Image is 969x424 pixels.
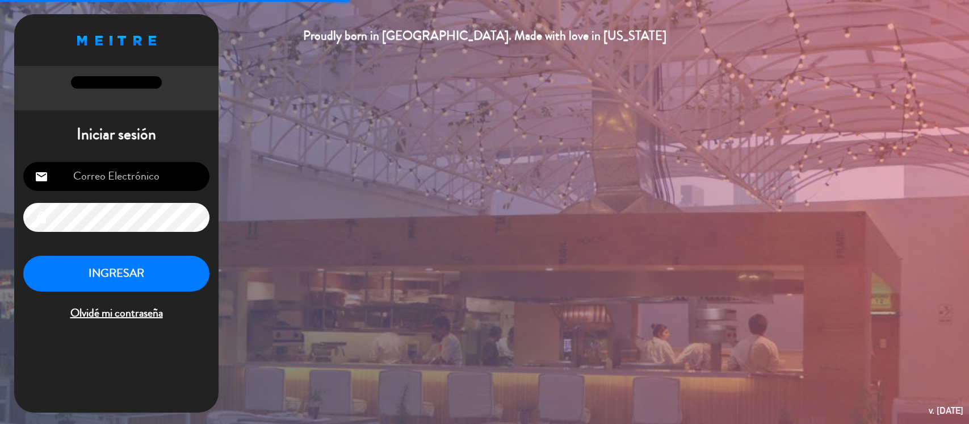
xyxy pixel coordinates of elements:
[23,304,209,323] span: Olvidé mi contraseña
[929,403,963,418] div: v. [DATE]
[23,162,209,191] input: Correo Electrónico
[23,256,209,292] button: INGRESAR
[14,125,219,144] h1: Iniciar sesión
[35,170,48,184] i: email
[35,211,48,225] i: lock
